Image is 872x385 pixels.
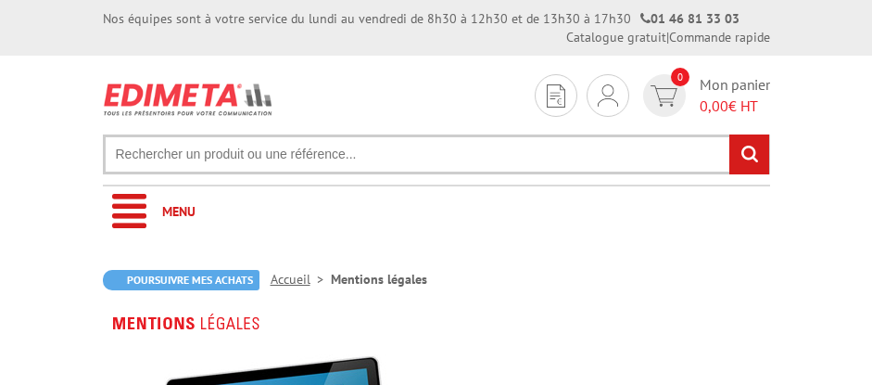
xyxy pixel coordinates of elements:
img: mentions_legales.gif [112,305,264,336]
a: devis rapide 0 Mon panier 0,00€ HT [638,74,770,117]
div: | [566,28,770,46]
a: Catalogue gratuit [566,29,666,45]
a: Poursuivre mes achats [103,270,259,290]
strong: 01 46 81 33 03 [640,10,739,27]
input: Rechercher un produit ou une référence... [103,135,770,174]
img: Edimeta [103,74,274,124]
span: 0,00 [700,96,728,115]
img: devis rapide [598,84,618,107]
input: rechercher [729,135,769,174]
li: Mentions légales [331,270,427,289]
a: Accueil [271,271,331,288]
a: Commande rapide [669,29,770,45]
span: Menu [162,203,196,220]
span: Mon panier [700,74,770,117]
img: devis rapide [651,85,677,107]
div: Nos équipes sont à votre service du lundi au vendredi de 8h30 à 12h30 et de 13h30 à 17h30 [103,9,739,28]
a: Menu [103,186,770,237]
img: devis rapide [547,84,565,108]
span: € HT [700,96,770,117]
span: 0 [671,68,689,86]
